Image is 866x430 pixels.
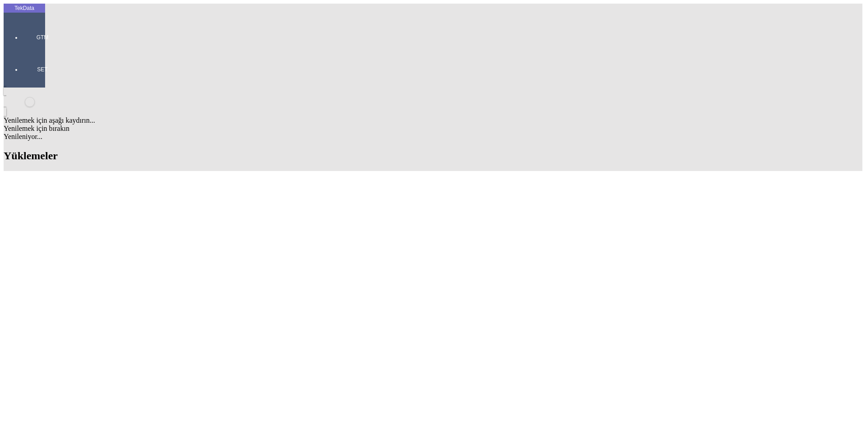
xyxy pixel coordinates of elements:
[29,34,56,41] span: GTM
[29,66,56,73] span: SET
[4,133,862,141] div: Yenileniyor...
[4,116,862,125] div: Yenilemek için aşağı kaydırın...
[4,125,862,133] div: Yenilemek için bırakın
[4,150,862,162] h2: Yüklemeler
[4,5,45,12] div: TekData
